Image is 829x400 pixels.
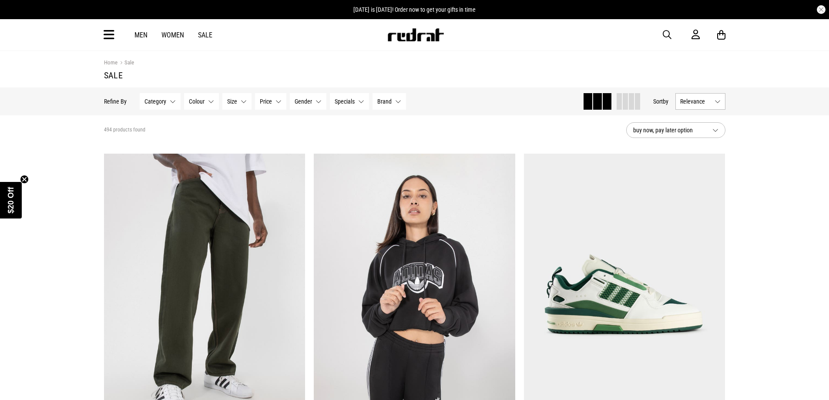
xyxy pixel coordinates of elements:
[373,93,406,110] button: Brand
[626,122,725,138] button: buy now, pay later option
[653,96,668,107] button: Sortby
[189,98,205,105] span: Colour
[633,125,705,135] span: buy now, pay later option
[144,98,166,105] span: Category
[663,98,668,105] span: by
[104,59,117,66] a: Home
[255,93,286,110] button: Price
[161,31,184,39] a: Women
[387,28,444,41] img: Redrat logo
[104,127,145,134] span: 494 products found
[377,98,392,105] span: Brand
[104,70,725,81] h1: Sale
[675,93,725,110] button: Relevance
[290,93,326,110] button: Gender
[353,6,476,13] span: [DATE] is [DATE]! Order now to get your gifts in time
[20,175,29,184] button: Close teaser
[260,98,272,105] span: Price
[104,98,127,105] p: Refine By
[184,93,219,110] button: Colour
[222,93,252,110] button: Size
[295,98,312,105] span: Gender
[117,59,134,67] a: Sale
[134,31,148,39] a: Men
[330,93,369,110] button: Specials
[198,31,212,39] a: Sale
[680,98,711,105] span: Relevance
[335,98,355,105] span: Specials
[227,98,237,105] span: Size
[7,187,15,213] span: $20 Off
[140,93,181,110] button: Category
